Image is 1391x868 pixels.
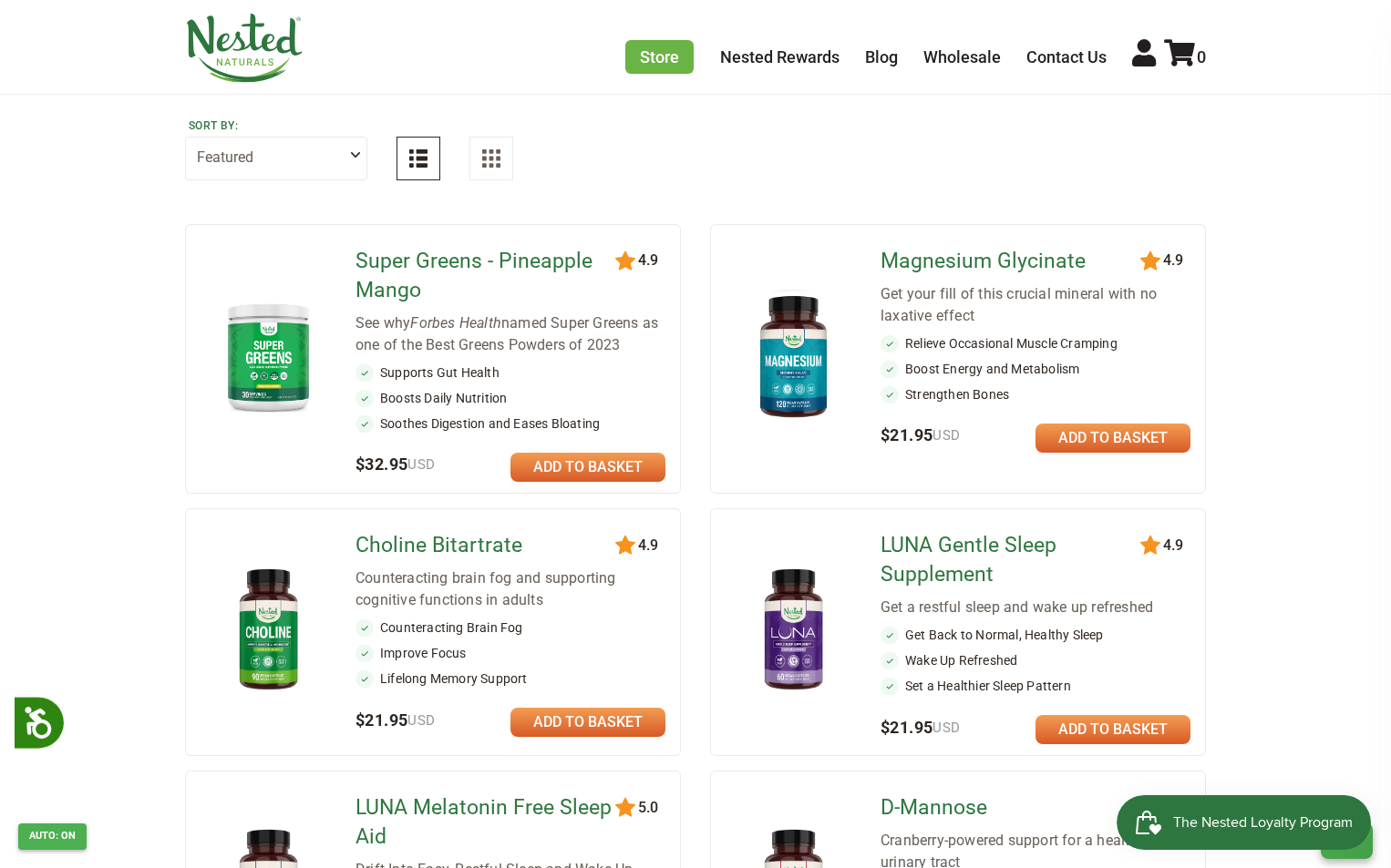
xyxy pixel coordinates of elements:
[355,363,665,382] li: Supports Gut Health
[881,718,961,737] span: $21.95
[881,283,1190,327] div: Get your fill of this crucial mineral with no laxative effect
[355,414,665,433] li: Soothes Digestion and Eases Bloating
[355,454,436,474] span: $32.95
[355,618,665,637] li: Counteracting Brain Fog
[355,312,665,356] div: See why named Super Greens as one of the Best Greens Powders of 2023
[625,40,694,74] a: Store
[355,793,619,852] a: LUNA Melatonin Free Sleep Aid
[1026,47,1107,66] a: Contact Us
[215,295,322,418] img: Super Greens - Pineapple Mango
[881,677,1190,695] li: Set a Healthier Sleep Pattern
[881,597,1190,618] div: Get a restful sleep and wake up refreshed
[355,644,665,662] li: Improve Focus
[881,793,1144,822] a: D-Mannose
[355,247,619,305] a: Super Greens - Pineapple Mango
[881,385,1190,403] li: Strengthen Bones
[482,149,500,168] img: Grid
[1197,47,1206,66] span: 0
[740,287,847,426] img: Magnesium Glycinate
[1164,47,1206,66] a: 0
[923,47,1001,66] a: Wholesale
[740,561,847,700] img: LUNA Gentle Sleep Supplement
[881,425,961,444] span: $21.95
[189,118,364,133] label: Sort by:
[355,710,436,730] span: $21.95
[881,334,1190,352] li: Relieve Occasional Muscle Cramping
[407,456,435,473] span: USD
[355,567,665,611] div: Counteracting brain fog and supporting cognitive functions in adults
[1117,795,1373,850] iframe: Button to open loyalty program pop-up
[881,247,1144,276] a: Magnesium Glycinate
[409,149,428,168] img: List
[215,561,322,700] img: Choline Bitartrate
[881,360,1190,378] li: Boost Energy and Metabolism
[865,47,898,66] a: Blog
[355,389,665,407] li: Boosts Daily Nutrition
[185,14,304,83] img: Nested Naturals
[881,626,1190,644] li: Get Back to Normal, Healthy Sleep
[932,720,960,736] span: USD
[720,47,840,66] a: Nested Rewards
[407,712,435,729] span: USD
[410,314,501,332] em: Forbes Health
[355,669,665,688] li: Lifelong Memory Support
[355,531,619,560] a: Choline Bitartrate
[881,531,1144,589] a: LUNA Gentle Sleep Supplement
[932,427,960,444] span: USD
[881,651,1190,669] li: Wake Up Refreshed
[18,823,87,850] button: AUTO: ON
